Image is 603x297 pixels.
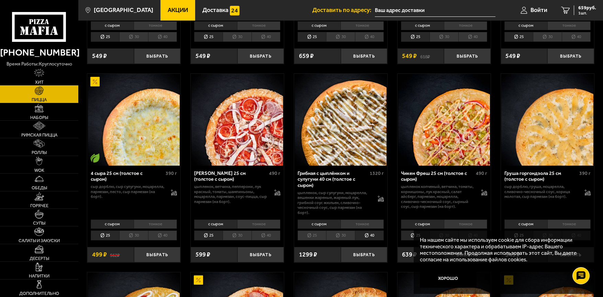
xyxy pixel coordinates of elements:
[505,53,520,59] span: 549 ₽
[30,256,49,261] span: Десерты
[547,48,594,64] button: Выбрать
[91,170,164,182] div: 4 сыра 25 см (толстое с сыром)
[202,7,228,13] span: Доставка
[91,32,119,42] li: 25
[501,74,593,166] img: Груша горгондзола 25 см (толстое с сыром)
[340,219,384,228] li: тонкое
[375,4,495,17] input: Ваш адрес доставки
[429,32,458,42] li: 30
[476,170,487,176] span: 490 г
[398,74,491,166] a: Чикен Фреш 25 см (толстое с сыром)
[148,230,177,241] li: 40
[92,53,107,59] span: 549 ₽
[578,11,596,15] span: 1 шт.
[196,53,210,59] span: 549 ₽
[402,251,417,258] span: 639 ₽
[298,230,326,241] li: 25
[237,247,284,262] button: Выбрать
[32,150,47,155] span: Роллы
[119,32,148,42] li: 30
[34,168,44,173] span: WOK
[237,219,280,228] li: тонкое
[326,32,355,42] li: 30
[420,237,584,263] p: На нашем сайте мы используем cookie для сбора информации технического характера и обрабатываем IP...
[341,48,388,64] button: Выбрать
[19,238,60,243] span: Салаты и закуски
[119,230,148,241] li: 30
[298,190,371,215] p: цыпленок, сыр сулугуни, моцарелла, вешенки жареные, жареный лук, грибной соус Жюльен, сливочно-че...
[458,32,487,42] li: 40
[91,230,119,241] li: 25
[444,21,487,30] li: тонкое
[355,32,384,42] li: 40
[32,186,47,190] span: Обеды
[90,153,100,163] img: Вегетарианское блюдо
[223,230,251,241] li: 30
[578,5,596,10] span: 659 руб.
[194,170,267,182] div: [PERSON_NAME] 25 см (толстое с сыром)
[269,170,280,176] span: 490 г
[401,230,429,241] li: 25
[298,21,340,30] li: с сыром
[252,32,280,42] li: 40
[355,230,384,241] li: 40
[30,115,48,120] span: Наборы
[110,251,120,258] s: 562 ₽
[298,219,340,228] li: с сыром
[21,133,57,137] span: Римская пицца
[579,170,591,176] span: 390 г
[194,184,268,204] p: цыпленок, ветчина, пепперони, лук красный, томаты, шампиньоны, моцарелла, пармезан, соус-пицца, с...
[237,48,284,64] button: Выбрать
[420,53,430,59] s: 618 ₽
[191,74,283,166] img: Петровская 25 см (толстое с сыром)
[196,251,210,258] span: 599 ₽
[91,184,165,199] p: сыр дорблю, сыр сулугуни, моцарелла, пармезан, песто, сыр пармезан (на борт).
[148,32,177,42] li: 40
[501,74,594,166] a: Груша горгондзола 25 см (толстое с сыром)
[504,21,547,30] li: с сыром
[168,7,188,13] span: Акции
[370,170,384,176] span: 1320 г
[326,230,355,241] li: 30
[562,32,591,42] li: 40
[294,74,388,166] a: Грибная с цыплёнком и сулугуни 40 см (толстое с сыром)
[401,32,429,42] li: 25
[91,219,134,228] li: с сыром
[32,97,47,102] span: Пицца
[340,21,384,30] li: тонкое
[88,74,180,166] img: 4 сыра 25 см (толстое с сыром)
[194,275,203,285] img: Акционный
[134,48,181,64] button: Выбрать
[504,32,533,42] li: 25
[298,170,368,189] div: Грибная с цыплёнком и сулугуни 40 см (толстое с сыром)
[299,251,317,258] span: 1299 ₽
[533,32,561,42] li: 30
[35,80,44,84] span: Хит
[547,21,591,30] li: тонкое
[402,53,417,59] span: 549 ₽
[312,7,375,13] span: Доставить по адресу:
[91,21,134,30] li: с сыром
[19,291,59,296] span: Дополнительно
[134,219,177,228] li: тонкое
[194,21,237,30] li: с сыром
[298,32,326,42] li: 25
[134,247,181,262] button: Выбрать
[299,53,314,59] span: 659 ₽
[30,203,48,208] span: Горячее
[94,7,153,13] span: [GEOGRAPHIC_DATA]
[341,247,388,262] button: Выбрать
[87,74,181,166] a: АкционныйВегетарианское блюдо4 сыра 25 см (толстое с сыром)
[92,251,107,258] span: 499 ₽
[398,74,490,166] img: Чикен Фреш 25 см (толстое с сыром)
[194,32,223,42] li: 25
[531,7,547,13] span: Войти
[420,269,477,288] button: Хорошо
[401,184,475,209] p: цыпленок копченый, ветчина, томаты, корнишоны, лук красный, салат айсберг, пармезан, моцарелла, с...
[504,170,578,182] div: Груша горгондзола 25 см (толстое с сыром)
[295,74,387,166] img: Грибная с цыплёнком и сулугуни 40 см (толстое с сыром)
[237,21,280,30] li: тонкое
[166,170,177,176] span: 390 г
[134,21,177,30] li: тонкое
[401,219,444,228] li: с сыром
